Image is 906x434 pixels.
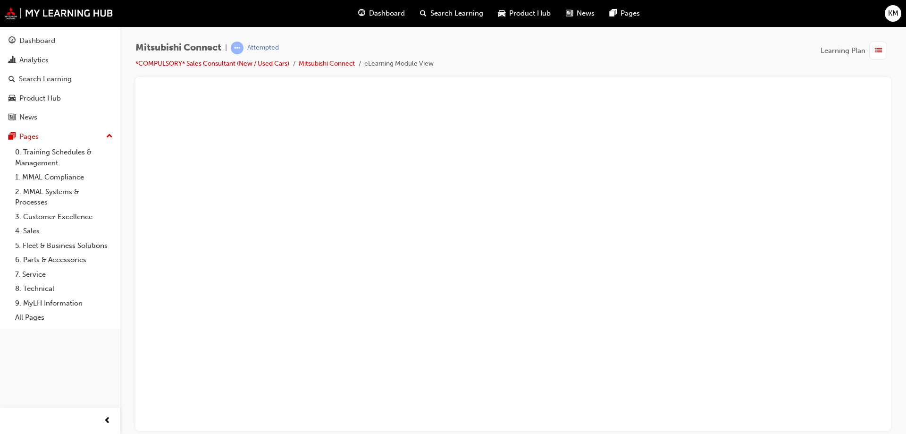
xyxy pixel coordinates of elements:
div: Product Hub [19,93,61,104]
span: chart-icon [8,56,16,65]
button: KM [885,5,901,22]
span: pages-icon [610,8,617,19]
button: Learning Plan [821,42,891,60]
a: 5. Fleet & Business Solutions [11,238,117,253]
a: search-iconSearch Learning [412,4,491,23]
a: 3. Customer Excellence [11,210,117,224]
button: DashboardAnalyticsSearch LearningProduct HubNews [4,30,117,128]
a: Mitsubishi Connect [299,60,355,68]
a: car-iconProduct Hub [491,4,558,23]
a: 0. Training Schedules & Management [11,145,117,170]
span: up-icon [106,130,113,143]
div: Search Learning [19,74,72,85]
div: Pages [19,131,39,142]
span: News [577,8,595,19]
span: pages-icon [8,133,16,141]
span: Learning Plan [821,45,865,56]
span: Product Hub [509,8,551,19]
span: Search Learning [430,8,483,19]
li: eLearning Module View [364,59,434,69]
button: Pages [4,128,117,145]
span: search-icon [8,75,15,84]
a: 8. Technical [11,281,117,296]
span: news-icon [566,8,573,19]
a: guage-iconDashboard [351,4,412,23]
div: Attempted [247,43,279,52]
a: Search Learning [4,70,117,88]
div: Dashboard [19,35,55,46]
span: guage-icon [358,8,365,19]
div: Analytics [19,55,49,66]
a: 1. MMAL Compliance [11,170,117,185]
a: 4. Sales [11,224,117,238]
a: news-iconNews [558,4,602,23]
span: KM [888,8,898,19]
a: All Pages [11,310,117,325]
span: news-icon [8,113,16,122]
a: 2. MMAL Systems & Processes [11,185,117,210]
a: News [4,109,117,126]
a: 9. MyLH Information [11,296,117,311]
img: mmal [5,7,113,19]
span: car-icon [8,94,16,103]
a: Product Hub [4,90,117,107]
span: | [225,43,227,53]
a: Analytics [4,51,117,69]
a: 7. Service [11,267,117,282]
span: Pages [621,8,640,19]
span: guage-icon [8,37,16,45]
a: pages-iconPages [602,4,647,23]
span: search-icon [420,8,427,19]
span: Dashboard [369,8,405,19]
span: list-icon [875,45,882,57]
a: *COMPULSORY* Sales Consultant (New / Used Cars) [135,60,289,68]
span: prev-icon [104,415,111,427]
span: Mitsubishi Connect [135,43,221,53]
a: Dashboard [4,32,117,50]
span: learningRecordVerb_ATTEMPT-icon [231,42,243,54]
div: News [19,112,37,123]
span: car-icon [498,8,505,19]
a: 6. Parts & Accessories [11,253,117,267]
